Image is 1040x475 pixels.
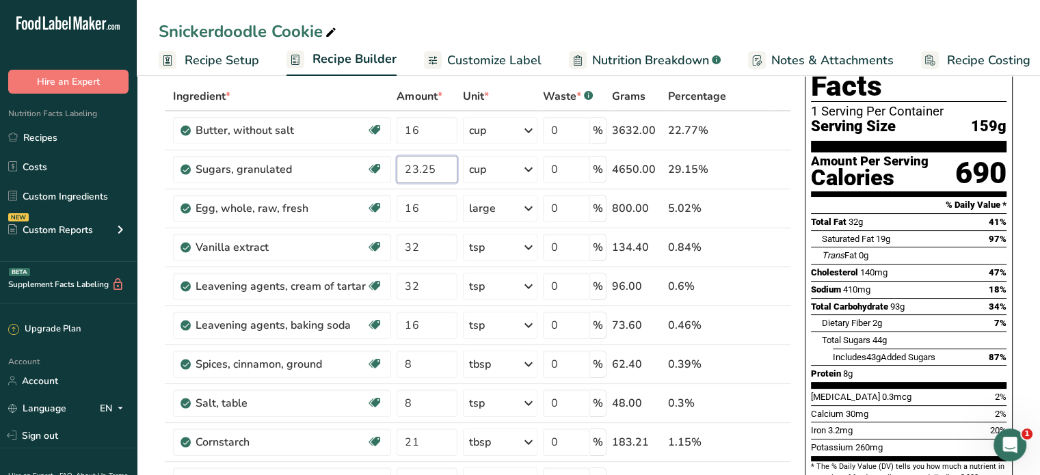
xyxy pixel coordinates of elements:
div: tbsp [469,434,491,450]
div: 0.6% [668,278,726,295]
span: Amount [397,88,442,105]
span: 8g [843,368,853,379]
span: [MEDICAL_DATA] [811,392,880,402]
div: 62.40 [612,356,663,372]
div: 5.02% [668,200,726,217]
span: 140mg [860,267,888,277]
div: tsp [469,395,485,411]
span: 87% [989,352,1006,362]
div: tsp [469,239,485,256]
span: 30mg [846,409,868,419]
div: Cornstarch [196,434,366,450]
div: 800.00 [612,200,663,217]
iframe: Intercom live chat [994,429,1026,461]
span: 0g [859,250,868,260]
div: 29.15% [668,161,726,178]
div: Spices, cinnamon, ground [196,356,366,372]
span: Protein [811,368,841,379]
a: Recipe Builder [286,44,397,77]
span: 159g [971,118,1006,135]
span: Total Fat [811,217,846,227]
div: 48.00 [612,395,663,411]
span: Iron [811,425,826,435]
span: Total Sugars [822,335,870,345]
div: 73.60 [612,317,663,334]
span: Sodium [811,284,841,295]
span: 18% [989,284,1006,295]
span: 19g [876,234,890,244]
a: Recipe Costing [921,45,1030,76]
span: Percentage [668,88,726,105]
span: Recipe Costing [947,51,1030,70]
div: 96.00 [612,278,663,295]
span: Notes & Attachments [771,51,894,70]
div: tsp [469,317,485,334]
span: 1 [1022,429,1032,439]
div: 0.3% [668,395,726,411]
div: 0.84% [668,239,726,256]
div: Amount Per Serving [811,155,929,168]
div: 183.21 [612,434,663,450]
a: Notes & Attachments [748,45,894,76]
span: 410mg [843,284,870,295]
i: Trans [822,250,844,260]
span: Cholesterol [811,267,858,277]
div: 3632.00 [612,122,663,139]
div: Butter, without salt [196,122,366,139]
span: Saturated Fat [822,234,874,244]
div: 134.40 [612,239,663,256]
div: large [469,200,496,217]
span: Dietary Fiber [822,318,870,328]
div: Waste [543,88,593,105]
div: EN [100,400,129,416]
div: Vanilla extract [196,239,366,256]
div: 4650.00 [612,161,663,178]
span: Recipe Builder [312,50,397,68]
span: 20% [990,425,1006,435]
section: % Daily Value * [811,197,1006,213]
div: BETA [9,268,30,276]
span: Fat [822,250,857,260]
span: Serving Size [811,118,896,135]
div: NEW [8,213,29,221]
div: Sugars, granulated [196,161,366,178]
span: 2% [995,392,1006,402]
div: Leavening agents, baking soda [196,317,366,334]
span: Recipe Setup [185,51,259,70]
div: cup [469,161,486,178]
span: Potassium [811,442,853,452]
span: Total Carbohydrate [811,301,888,312]
div: 22.77% [668,122,726,139]
span: 44g [872,335,887,345]
div: 1.15% [668,434,726,450]
span: Grams [612,88,645,105]
a: Language [8,396,66,420]
span: Calcium [811,409,844,419]
div: 0.46% [668,317,726,334]
span: 93g [890,301,905,312]
a: Nutrition Breakdown [569,45,721,76]
span: 3.2mg [828,425,853,435]
span: 260mg [855,442,883,452]
span: Ingredient [173,88,230,105]
span: 32g [849,217,863,227]
div: Calories [811,168,929,188]
h1: Nutrition Facts [811,39,1006,102]
div: Upgrade Plan [8,323,81,336]
div: 0.39% [668,356,726,372]
div: cup [469,122,486,139]
span: 43g [866,352,881,362]
div: tsp [469,278,485,295]
div: Snickerdoodle Cookie [159,19,339,44]
div: 690 [955,155,1006,191]
div: Salt, table [196,395,366,411]
div: Egg, whole, raw, fresh [196,200,366,217]
span: 2% [995,409,1006,419]
a: Recipe Setup [159,45,259,76]
span: 7% [994,318,1006,328]
span: 0.3mcg [882,392,911,402]
span: 47% [989,267,1006,277]
a: Customize Label [424,45,542,76]
button: Hire an Expert [8,70,129,94]
span: 2g [872,318,882,328]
